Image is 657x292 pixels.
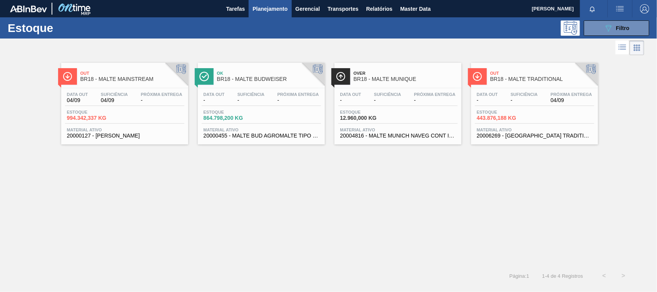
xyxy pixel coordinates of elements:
[340,97,361,103] span: -
[8,23,120,32] h1: Estoque
[477,110,531,114] span: Estoque
[336,72,346,81] img: Ícone
[354,76,458,82] span: BR18 - MALTE MUNIQUE
[414,92,456,97] span: Próxima Entrega
[67,115,121,121] span: 994.342,337 KG
[63,72,72,81] img: Ícone
[561,20,580,36] div: Pogramando: nenhum usuário selecionado
[101,97,128,103] span: 04/09
[354,71,458,76] span: Over
[340,92,361,97] span: Data out
[67,92,88,97] span: Data out
[614,266,633,285] button: >
[477,92,498,97] span: Data out
[340,133,456,139] span: 20004816 - MALTE MUNICH NAVEG CONT IMPORT SUP 40%
[584,20,649,36] button: Filtro
[551,92,592,97] span: Próxima Entrega
[226,4,245,13] span: Tarefas
[141,97,182,103] span: -
[67,133,182,139] span: 20000127 - MALTE PAYSANDU
[204,110,257,114] span: Estoque
[328,4,358,13] span: Transportes
[490,76,594,82] span: BR18 - MALTE TRADITIONAL
[101,92,128,97] span: Suficiência
[616,25,630,31] span: Filtro
[237,97,264,103] span: -
[366,4,392,13] span: Relatórios
[192,57,329,144] a: ÍconeOkBR18 - MALTE BUDWEISERData out-Suficiência-Próxima Entrega-Estoque864.798,200 KGMaterial a...
[630,40,644,55] div: Visão em Cards
[204,97,225,103] span: -
[67,110,121,114] span: Estoque
[237,92,264,97] span: Suficiência
[217,76,321,82] span: BR18 - MALTE BUDWEISER
[477,115,531,121] span: 443.876,188 KG
[204,128,319,132] span: Material ativo
[252,4,288,13] span: Planejamento
[510,273,529,279] span: Página : 1
[414,97,456,103] span: -
[541,273,583,279] span: 1 - 4 de 4 Registros
[580,3,605,14] button: Notificações
[217,71,321,76] span: Ok
[67,97,88,103] span: 04/09
[511,92,538,97] span: Suficiência
[10,5,47,12] img: TNhmsLtSVTkK8tSr43FrP2fwEKptu5GPRR3wAAAABJRU5ErkJggg==
[477,128,592,132] span: Material ativo
[595,266,614,285] button: <
[465,57,602,144] a: ÍconeOutBR18 - MALTE TRADITIONALData out-Suficiência-Próxima Entrega04/09Estoque443.876,188 KGMat...
[340,128,456,132] span: Material ativo
[80,76,184,82] span: BR18 - MALTE MAINSTREAM
[473,72,482,81] img: Ícone
[615,4,625,13] img: userActions
[204,115,257,121] span: 864.798,200 KG
[511,97,538,103] span: -
[278,97,319,103] span: -
[204,133,319,139] span: 20000455 - MALTE BUD AGROMALTE TIPO II GRANEL
[199,72,209,81] img: Ícone
[477,133,592,139] span: 20006269 - MALTA TRADITIONAL MUSA
[329,57,465,144] a: ÍconeOverBR18 - MALTE MUNIQUEData out-Suficiência-Próxima Entrega-Estoque12.960,000 KGMaterial at...
[278,92,319,97] span: Próxima Entrega
[340,110,394,114] span: Estoque
[551,97,592,103] span: 04/09
[67,128,182,132] span: Material ativo
[55,57,192,144] a: ÍconeOutBR18 - MALTE MAINSTREAMData out04/09Suficiência04/09Próxima Entrega-Estoque994.342,337 KG...
[400,4,431,13] span: Master Data
[80,71,184,76] span: Out
[296,4,320,13] span: Gerencial
[374,97,401,103] span: -
[640,4,649,13] img: Logout
[374,92,401,97] span: Suficiência
[141,92,182,97] span: Próxima Entrega
[340,115,394,121] span: 12.960,000 KG
[490,71,594,76] span: Out
[204,92,225,97] span: Data out
[477,97,498,103] span: -
[615,40,630,55] div: Visão em Lista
